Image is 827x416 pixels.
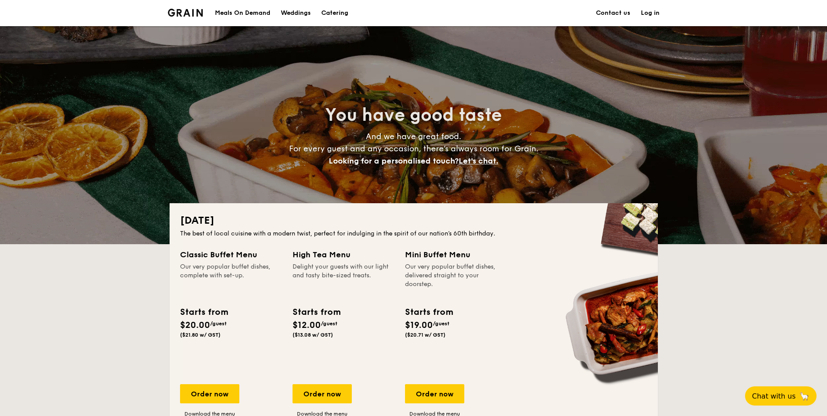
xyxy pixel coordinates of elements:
h2: [DATE] [180,214,647,228]
a: Logotype [168,9,203,17]
div: Starts from [293,306,340,319]
div: Our very popular buffet dishes, complete with set-up. [180,263,282,299]
span: Let's chat. [459,156,498,166]
span: Looking for a personalised touch? [329,156,459,166]
div: Starts from [180,306,228,319]
div: Order now [293,384,352,403]
span: You have good taste [325,105,502,126]
span: 🦙 [799,391,810,401]
span: /guest [433,321,449,327]
button: Chat with us🦙 [745,386,817,406]
div: Our very popular buffet dishes, delivered straight to your doorstep. [405,263,507,299]
span: $20.00 [180,320,210,331]
div: Order now [405,384,464,403]
span: /guest [321,321,337,327]
span: And we have great food. For every guest and any occasion, there’s always room for Grain. [289,132,538,166]
span: $12.00 [293,320,321,331]
div: Delight your guests with our light and tasty bite-sized treats. [293,263,395,299]
span: $19.00 [405,320,433,331]
div: Order now [180,384,239,403]
div: Starts from [405,306,453,319]
span: /guest [210,321,227,327]
div: The best of local cuisine with a modern twist, perfect for indulging in the spirit of our nation’... [180,229,647,238]
span: ($21.80 w/ GST) [180,332,221,338]
div: High Tea Menu [293,249,395,261]
div: Classic Buffet Menu [180,249,282,261]
img: Grain [168,9,203,17]
span: Chat with us [752,392,796,400]
div: Mini Buffet Menu [405,249,507,261]
span: ($20.71 w/ GST) [405,332,446,338]
span: ($13.08 w/ GST) [293,332,333,338]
